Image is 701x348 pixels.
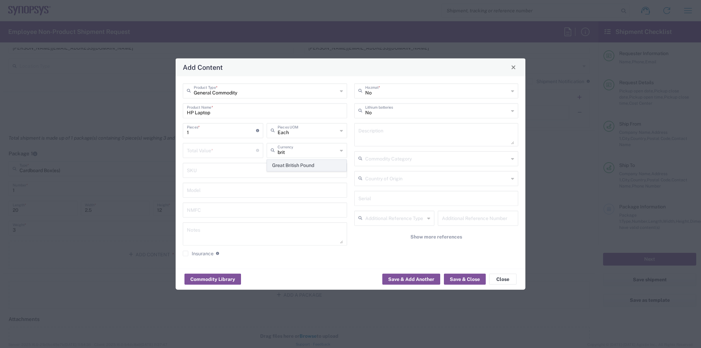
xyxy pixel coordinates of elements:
button: Close [509,62,518,72]
h4: Add Content [183,62,223,72]
span: Show more references [410,233,462,240]
button: Save & Close [444,274,486,285]
button: Save & Add Another [382,274,440,285]
button: Close [489,274,517,285]
span: Great British Pound [267,160,346,171]
label: Insurance [183,250,214,256]
button: Commodity Library [184,274,241,285]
